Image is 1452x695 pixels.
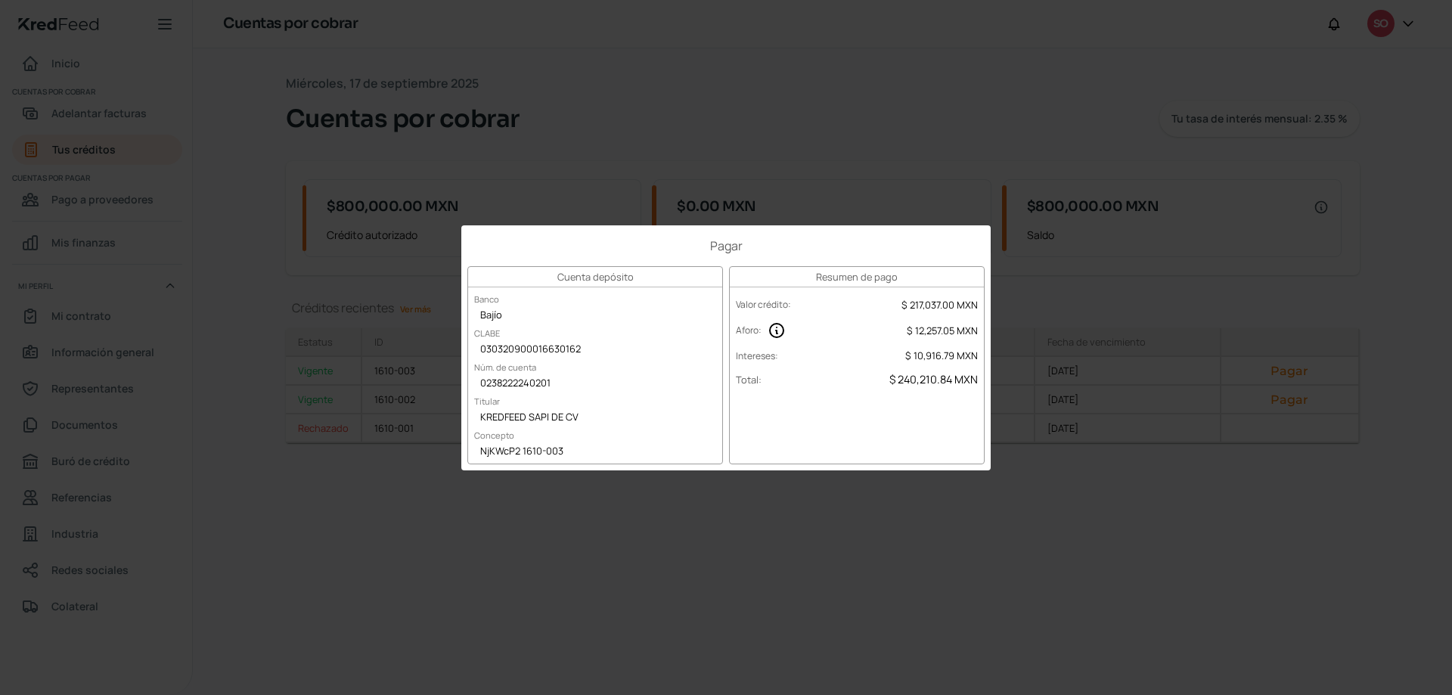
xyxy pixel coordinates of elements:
label: Titular [468,389,506,413]
label: Núm. de cuenta [468,355,542,379]
label: CLABE [468,321,506,345]
span: $ 10,916.79 MXN [905,349,978,362]
label: Valor crédito : [736,298,791,311]
label: Aforo : [736,324,762,337]
div: NjKWcP2 1610-003 [468,441,722,464]
label: Concepto [468,424,520,447]
span: $ 12,257.05 MXN [907,324,978,337]
h3: Cuenta depósito [468,267,722,287]
div: KREDFEED SAPI DE CV [468,407,722,430]
label: Banco [468,287,505,311]
div: 0238222240201 [468,373,722,396]
label: Intereses : [736,349,778,362]
h1: Pagar [467,237,985,254]
span: $ 240,210.84 MXN [889,372,978,386]
div: 030320900016630162 [468,339,722,361]
h3: Resumen de pago [730,267,984,287]
span: $ 217,037.00 MXN [901,298,978,312]
div: Bajío [468,305,722,327]
label: Total : [736,373,762,386]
